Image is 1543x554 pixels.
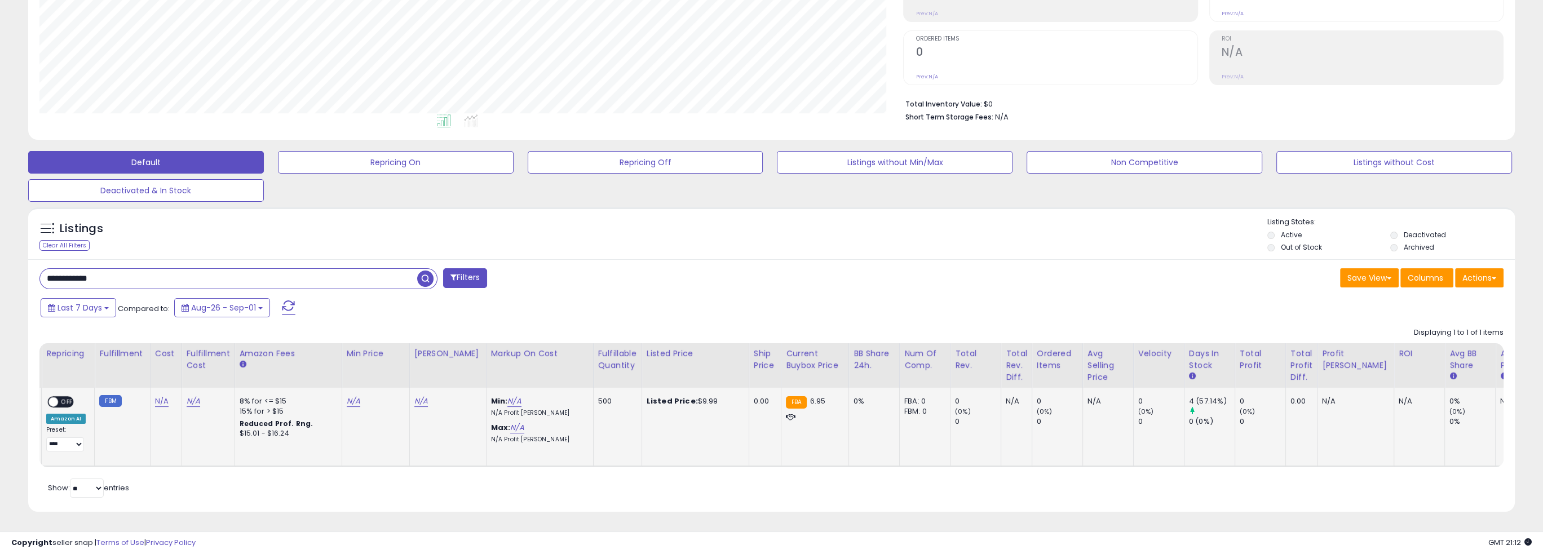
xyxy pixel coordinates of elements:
[1404,230,1446,240] label: Deactivated
[1222,10,1244,17] small: Prev: N/A
[647,396,740,406] div: $9.99
[955,348,996,371] div: Total Rev.
[1037,396,1082,406] div: 0
[905,96,1495,110] li: $0
[46,414,86,424] div: Amazon AI
[1500,371,1507,382] small: Avg Win Price.
[11,537,52,548] strong: Copyright
[1240,396,1285,406] div: 0
[777,151,1013,174] button: Listings without Min/Max
[1222,73,1244,80] small: Prev: N/A
[1500,348,1541,371] div: Avg Win Price
[1189,348,1230,371] div: Days In Stock
[1340,268,1399,287] button: Save View
[1222,46,1503,61] h2: N/A
[1414,327,1504,338] div: Displaying 1 to 1 of 1 items
[1087,348,1129,383] div: Avg Selling Price
[174,298,270,317] button: Aug-26 - Sep-01
[955,407,971,416] small: (0%)
[1488,537,1532,548] span: 2025-09-9 21:12 GMT
[905,99,981,109] b: Total Inventory Value:
[1408,272,1443,283] span: Columns
[99,395,121,407] small: FBM
[187,396,200,407] a: N/A
[1449,371,1456,382] small: Avg BB Share.
[916,36,1197,42] span: Ordered Items
[1037,348,1078,371] div: Ordered Items
[1222,36,1503,42] span: ROI
[146,537,196,548] a: Privacy Policy
[491,422,511,433] b: Max:
[1290,396,1308,406] div: 0.00
[854,396,891,406] div: 0%
[754,396,772,406] div: 0.00
[240,396,333,406] div: 8% for <= $15
[1027,151,1262,174] button: Non Competitive
[118,303,170,314] span: Compared to:
[1290,348,1312,383] div: Total Profit Diff.
[1240,407,1255,416] small: (0%)
[955,396,1001,406] div: 0
[1500,396,1537,406] div: N/A
[191,302,256,313] span: Aug-26 - Sep-01
[414,396,428,407] a: N/A
[955,416,1001,427] div: 0
[347,396,360,407] a: N/A
[1240,348,1281,371] div: Total Profit
[1006,396,1023,406] div: N/A
[647,396,698,406] b: Listed Price:
[240,429,333,438] div: $15.01 - $16.24
[598,348,637,371] div: Fulfillable Quantity
[1037,416,1082,427] div: 0
[1455,268,1504,287] button: Actions
[41,298,116,317] button: Last 7 Days
[916,73,938,80] small: Prev: N/A
[1006,348,1027,383] div: Total Rev. Diff.
[240,419,313,428] b: Reduced Prof. Rng.
[1281,242,1322,252] label: Out of Stock
[598,396,633,406] div: 500
[46,348,90,360] div: Repricing
[187,348,230,371] div: Fulfillment Cost
[754,348,776,371] div: Ship Price
[155,348,177,360] div: Cost
[486,343,593,388] th: The percentage added to the cost of goods (COGS) that forms the calculator for Min & Max prices.
[60,221,103,237] h5: Listings
[904,406,941,416] div: FBM: 0
[1400,268,1453,287] button: Columns
[240,348,337,360] div: Amazon Fees
[1267,217,1515,228] p: Listing States:
[1404,242,1434,252] label: Archived
[1138,416,1184,427] div: 0
[1189,371,1196,382] small: Days In Stock.
[1281,230,1302,240] label: Active
[58,397,76,407] span: OFF
[905,112,993,122] b: Short Term Storage Fees:
[528,151,763,174] button: Repricing Off
[916,46,1197,61] h2: 0
[99,348,145,360] div: Fulfillment
[1449,348,1491,371] div: Avg BB Share
[278,151,514,174] button: Repricing On
[1449,416,1495,427] div: 0%
[414,348,481,360] div: [PERSON_NAME]
[155,396,169,407] a: N/A
[916,10,938,17] small: Prev: N/A
[1322,348,1389,371] div: Profit [PERSON_NAME]
[48,482,129,493] span: Show: entries
[28,179,264,202] button: Deactivated & In Stock
[1399,348,1440,360] div: ROI
[28,151,264,174] button: Default
[39,240,90,251] div: Clear All Filters
[1037,407,1053,416] small: (0%)
[1399,396,1436,406] div: N/A
[510,422,524,433] a: N/A
[11,538,196,548] div: seller snap | |
[1240,416,1285,427] div: 0
[507,396,521,407] a: N/A
[491,409,585,417] p: N/A Profit [PERSON_NAME]
[1138,407,1154,416] small: (0%)
[46,426,86,451] div: Preset:
[1138,396,1184,406] div: 0
[96,537,144,548] a: Terms of Use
